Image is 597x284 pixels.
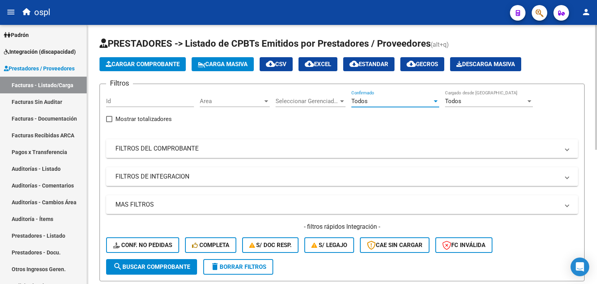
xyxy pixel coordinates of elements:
span: Buscar Comprobante [113,263,190,270]
button: Buscar Comprobante [106,259,197,275]
span: Borrar Filtros [210,263,266,270]
mat-icon: cloud_download [407,59,416,68]
app-download-masive: Descarga masiva de comprobantes (adjuntos) [450,57,521,71]
span: S/ Doc Resp. [249,242,292,249]
button: Completa [185,237,236,253]
mat-panel-title: FILTROS DE INTEGRACION [115,172,559,181]
button: CAE SIN CARGAR [360,237,429,253]
span: CSV [266,61,286,68]
mat-icon: cloud_download [305,59,314,68]
button: Carga Masiva [192,57,254,71]
button: Estandar [343,57,395,71]
mat-panel-title: MAS FILTROS [115,200,559,209]
mat-icon: cloud_download [349,59,359,68]
span: Todos [351,98,368,105]
button: Descarga Masiva [450,57,521,71]
div: Open Intercom Messenger [571,258,589,276]
span: Mostrar totalizadores [115,114,172,124]
mat-icon: delete [210,262,220,271]
span: Cargar Comprobante [106,61,180,68]
span: Todos [445,98,461,105]
mat-icon: search [113,262,122,271]
span: Area [200,98,263,105]
button: CSV [260,57,293,71]
span: Carga Masiva [198,61,248,68]
span: ospl [34,4,50,21]
mat-expansion-panel-header: MAS FILTROS [106,195,578,214]
button: S/ Doc Resp. [242,237,299,253]
span: FC Inválida [442,242,485,249]
button: FC Inválida [435,237,492,253]
span: Integración (discapacidad) [4,47,76,56]
mat-icon: menu [6,7,16,17]
h3: Filtros [106,78,133,89]
span: CAE SIN CARGAR [367,242,422,249]
span: Seleccionar Gerenciador [276,98,339,105]
button: Cargar Comprobante [99,57,186,71]
button: Borrar Filtros [203,259,273,275]
button: EXCEL [298,57,337,71]
mat-expansion-panel-header: FILTROS DE INTEGRACION [106,167,578,186]
button: Conf. no pedidas [106,237,179,253]
span: S/ legajo [311,242,347,249]
mat-icon: cloud_download [266,59,275,68]
mat-panel-title: FILTROS DEL COMPROBANTE [115,144,559,153]
span: Padrón [4,31,29,39]
span: PRESTADORES -> Listado de CPBTs Emitidos por Prestadores / Proveedores [99,38,431,49]
span: Completa [192,242,229,249]
span: EXCEL [305,61,331,68]
span: Descarga Masiva [456,61,515,68]
h4: - filtros rápidos Integración - [106,223,578,231]
span: Estandar [349,61,388,68]
button: Gecros [400,57,444,71]
button: S/ legajo [304,237,354,253]
span: Conf. no pedidas [113,242,172,249]
span: Prestadores / Proveedores [4,64,75,73]
span: Gecros [407,61,438,68]
mat-expansion-panel-header: FILTROS DEL COMPROBANTE [106,139,578,158]
span: (alt+q) [431,41,449,48]
mat-icon: person [581,7,591,17]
